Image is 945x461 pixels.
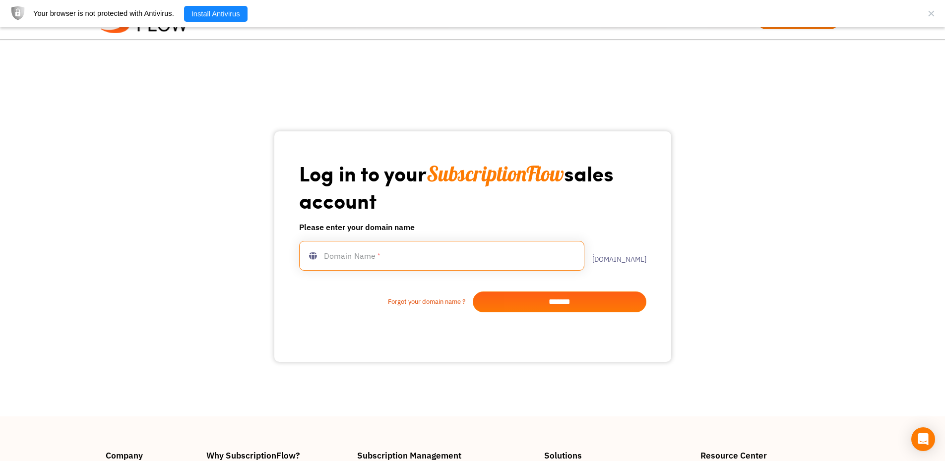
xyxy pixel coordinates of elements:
h4: Company [106,451,197,460]
h4: Solutions [544,451,691,460]
span: SubscriptionFlow [427,161,564,187]
h1: Log in to your sales account [299,160,646,213]
h6: Please enter your domain name [299,221,646,233]
div: Open Intercom Messenger [911,427,935,451]
a: Forgot your domain name ? [299,297,473,307]
label: .[DOMAIN_NAME] [584,249,646,263]
h4: Subscription Management [357,451,535,460]
h4: Why SubscriptionFlow? [206,451,347,460]
h4: Resource Center [700,451,839,460]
